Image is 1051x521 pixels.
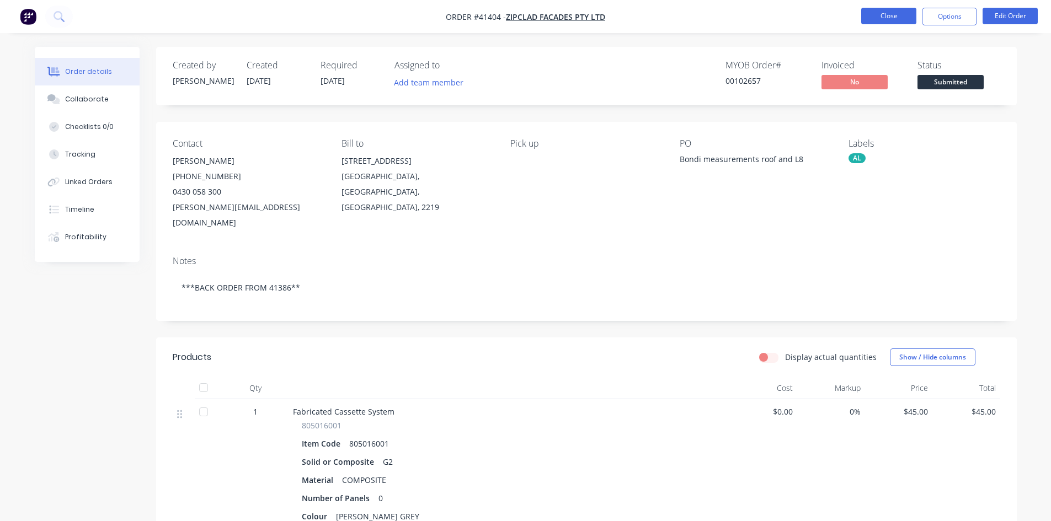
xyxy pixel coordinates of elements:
button: Checklists 0/0 [35,113,140,141]
div: Contact [173,138,324,149]
a: Zipclad Facades Pty Ltd [506,12,605,22]
span: 0% [802,406,861,417]
button: Submitted [917,75,984,92]
span: 805016001 [302,420,342,431]
div: 0 [374,490,387,506]
div: G2 [378,454,397,470]
div: Profitability [65,232,106,242]
div: Order details [65,67,112,77]
div: Pick up [510,138,661,149]
button: Timeline [35,196,140,223]
div: 00102657 [725,75,808,87]
div: Price [865,377,933,399]
div: 0430 058 300 [173,184,324,200]
button: Close [861,8,916,24]
div: 805016001 [345,436,393,452]
div: COMPOSITE [338,472,391,488]
button: Add team member [388,75,469,90]
div: AL [849,153,866,163]
button: Show / Hide columns [890,348,975,366]
div: Bondi measurements roof and L8 [680,153,818,169]
div: Cost [730,377,798,399]
span: Order #41404 - [446,12,506,22]
div: Timeline [65,205,94,214]
img: Factory [20,8,36,25]
div: [GEOGRAPHIC_DATA], [GEOGRAPHIC_DATA], [GEOGRAPHIC_DATA], 2219 [342,169,493,215]
div: [PERSON_NAME] [173,75,233,87]
div: Created [247,60,307,71]
div: PO [680,138,831,149]
div: Qty [222,377,289,399]
div: [PHONE_NUMBER] [173,169,324,184]
span: Fabricated Cassette System [293,406,394,417]
div: Products [173,351,211,364]
button: Linked Orders [35,168,140,196]
div: Linked Orders [65,177,113,187]
div: [PERSON_NAME][PHONE_NUMBER]0430 058 300[PERSON_NAME][EMAIL_ADDRESS][DOMAIN_NAME] [173,153,324,230]
span: $0.00 [734,406,793,417]
div: Invoiced [821,60,904,71]
span: No [821,75,888,89]
div: [STREET_ADDRESS] [342,153,493,169]
span: [DATE] [247,76,271,86]
button: Add team member [394,75,470,90]
div: Number of Panels [302,490,374,506]
div: Bill to [342,138,493,149]
button: Profitability [35,223,140,251]
span: Submitted [917,75,984,89]
div: [PERSON_NAME] [173,153,324,169]
div: ***BACK ORDER FROM 41386** [173,271,1000,304]
label: Display actual quantities [785,351,877,363]
div: Status [917,60,1000,71]
div: [STREET_ADDRESS][GEOGRAPHIC_DATA], [GEOGRAPHIC_DATA], [GEOGRAPHIC_DATA], 2219 [342,153,493,215]
div: [PERSON_NAME][EMAIL_ADDRESS][DOMAIN_NAME] [173,200,324,230]
span: $45.00 [869,406,929,417]
div: MYOB Order # [725,60,808,71]
div: Total [932,377,1000,399]
button: Options [922,8,977,25]
div: Tracking [65,149,95,159]
div: Created by [173,60,233,71]
span: 1 [253,406,258,417]
div: Item Code [302,436,345,452]
div: Collaborate [65,94,109,104]
div: Assigned to [394,60,505,71]
div: Markup [797,377,865,399]
span: $45.00 [937,406,996,417]
div: Required [321,60,381,71]
div: Checklists 0/0 [65,122,114,132]
div: Solid or Composite [302,454,378,470]
div: Labels [849,138,1000,149]
button: Edit Order [983,8,1038,24]
span: [DATE] [321,76,345,86]
button: Collaborate [35,85,140,113]
button: Order details [35,58,140,85]
div: Notes [173,256,1000,266]
div: Material [302,472,338,488]
button: Tracking [35,141,140,168]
